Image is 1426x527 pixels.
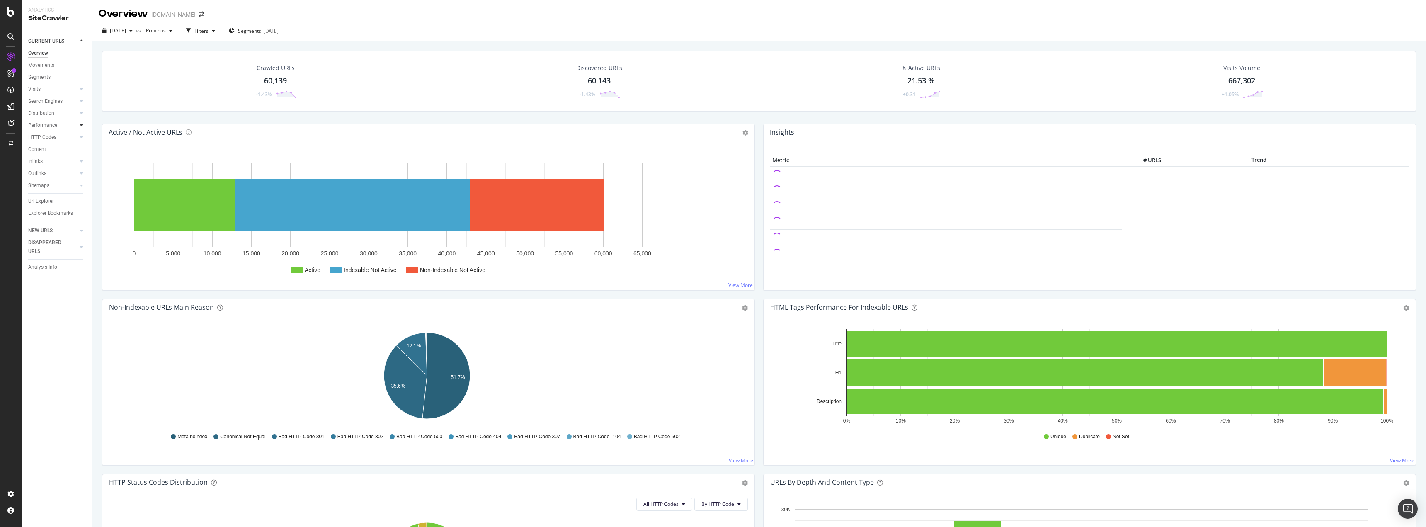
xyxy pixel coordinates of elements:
text: 40,000 [438,250,456,257]
a: Analysis Info [28,263,86,272]
a: NEW URLS [28,226,78,235]
span: Bad HTTP Code 307 [514,433,560,440]
a: Sitemaps [28,181,78,190]
span: Not Set [1113,433,1129,440]
div: Segments [28,73,51,82]
span: All HTTP Codes [643,500,679,508]
th: # URLS [1122,154,1163,167]
a: Performance [28,121,78,130]
span: 2025 Aug. 11th [110,27,126,34]
a: Explorer Bookmarks [28,209,86,218]
button: Segments[DATE] [226,24,282,37]
text: 70% [1220,418,1230,424]
a: Visits [28,85,78,94]
button: Previous [143,24,176,37]
span: Meta noindex [177,433,207,440]
div: 60,143 [588,75,611,86]
text: 30% [1004,418,1014,424]
text: 20,000 [281,250,299,257]
a: View More [729,457,753,464]
text: 65,000 [633,250,651,257]
a: Content [28,145,86,154]
i: Options [742,130,748,136]
th: Trend [1163,154,1355,167]
h4: Active / Not Active URLs [109,127,182,138]
div: SiteCrawler [28,14,85,23]
text: 90% [1328,418,1338,424]
div: Visits Volume [1223,64,1260,72]
text: 10,000 [204,250,221,257]
span: By HTTP Code [701,500,734,508]
div: Search Engines [28,97,63,106]
text: 45,000 [477,250,495,257]
text: 30,000 [360,250,378,257]
svg: A chart. [109,329,745,425]
a: Overview [28,49,86,58]
text: 80% [1274,418,1284,424]
svg: A chart. [770,329,1406,425]
svg: A chart. [109,154,745,284]
text: 100% [1380,418,1393,424]
text: H1 [835,370,842,376]
div: Inlinks [28,157,43,166]
div: Visits [28,85,41,94]
a: Outlinks [28,169,78,178]
a: Movements [28,61,86,70]
a: View More [1390,457,1414,464]
text: 60,000 [594,250,612,257]
div: -1.43% [256,91,272,98]
text: 20% [950,418,960,424]
text: 50,000 [516,250,534,257]
text: Non-Indexable Not Active [420,267,485,273]
div: +0.31 [903,91,916,98]
span: Duplicate [1079,433,1100,440]
div: Discovered URLs [576,64,622,72]
div: Crawled URLs [257,64,295,72]
a: HTTP Codes [28,133,78,142]
text: 30K [781,507,790,512]
div: 60,139 [264,75,287,86]
a: View More [728,282,753,289]
text: 60% [1166,418,1176,424]
div: DISAPPEARED URLS [28,238,70,256]
span: Unique [1050,433,1066,440]
div: HTML Tags Performance for Indexable URLs [770,303,908,311]
div: NEW URLS [28,226,53,235]
div: Outlinks [28,169,46,178]
div: Overview [99,7,148,21]
div: Analytics [28,7,85,14]
div: Filters [194,27,209,34]
text: Indexable Not Active [344,267,397,273]
div: Performance [28,121,57,130]
span: Segments [238,27,261,34]
div: Overview [28,49,48,58]
a: Search Engines [28,97,78,106]
a: Inlinks [28,157,78,166]
div: HTTP Status Codes Distribution [109,478,208,486]
div: Open Intercom Messenger [1398,499,1418,519]
button: All HTTP Codes [636,498,692,511]
a: Distribution [28,109,78,118]
div: -1.43% [580,91,595,98]
span: vs [136,27,143,34]
th: Metric [770,154,1122,167]
span: Bad HTTP Code 301 [279,433,325,440]
div: Distribution [28,109,54,118]
div: gear [1403,305,1409,311]
div: CURRENT URLS [28,37,64,46]
text: 35.6% [391,383,405,389]
a: DISAPPEARED URLS [28,238,78,256]
div: gear [742,480,748,486]
text: 55,000 [555,250,573,257]
div: +1.05% [1222,91,1239,98]
button: By HTTP Code [694,498,748,511]
span: Previous [143,27,166,34]
div: gear [1403,480,1409,486]
span: Bad HTTP Code 302 [337,433,383,440]
div: Url Explorer [28,197,54,206]
text: 12.1% [407,343,421,349]
text: 40% [1058,418,1068,424]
